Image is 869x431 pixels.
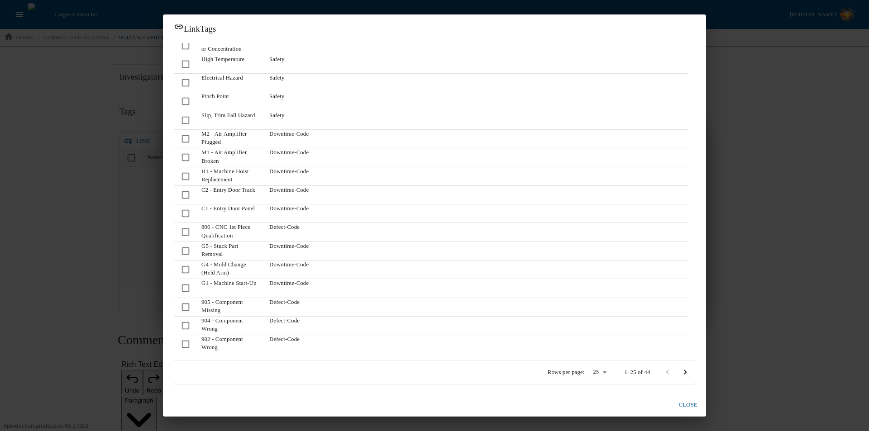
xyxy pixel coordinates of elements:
div: M1 - Air Amplifier Broken [197,148,265,166]
div: Defect-Code [265,335,333,353]
div: G4 - Mold Change (Held Arm) [197,260,265,279]
div: Downtime-Code [265,279,333,297]
div: Safety [265,92,333,110]
div: C2 - Entry Door Track [197,185,265,204]
div: High Temperature [197,55,265,73]
div: M2 - Air Amplifier Plugged [197,129,265,148]
div: Defect-Code [265,298,333,316]
button: close [673,397,702,413]
div: Downtime-Code [265,129,333,148]
div: Slip, Trim Fall Hazard [197,111,265,129]
div: G1 - Machine Start-Up [197,279,265,297]
div: Downtime-Code [265,260,333,279]
div: HF1 - Lack of Attention or Concentration [197,36,265,55]
button: Go to next page [677,364,694,381]
p: Rows per page: [548,368,585,376]
div: C1 - Entry Door Panel [197,204,265,223]
div: Safety [265,73,333,92]
div: Pinch Point [197,92,265,110]
div: Safety [265,55,333,73]
div: Electrical Hazard [197,73,265,92]
div: Downtime-Code [265,204,333,223]
h2: Link Tags [163,14,706,43]
div: Defect-Code [265,223,333,241]
p: 1–25 of 44 [624,368,650,376]
div: G5 - Stuck Part Removal [197,242,265,260]
div: Root-Cause-Code [265,36,333,55]
div: 25 [588,366,610,379]
div: Defect-Code [265,316,333,335]
div: Downtime-Code [265,167,333,185]
div: Downtime-Code [265,148,333,166]
div: 902 - Component Wrong [197,335,265,353]
div: Downtime-Code [265,185,333,204]
div: Safety [265,111,333,129]
div: H1 - Machine Hoist Replacement [197,167,265,185]
div: 806 - CNC 1st Piece Qualification [197,223,265,241]
div: 904 - Component Wrong [197,316,265,335]
div: 905 - Component Missing [197,298,265,316]
div: Downtime-Code [265,242,333,260]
